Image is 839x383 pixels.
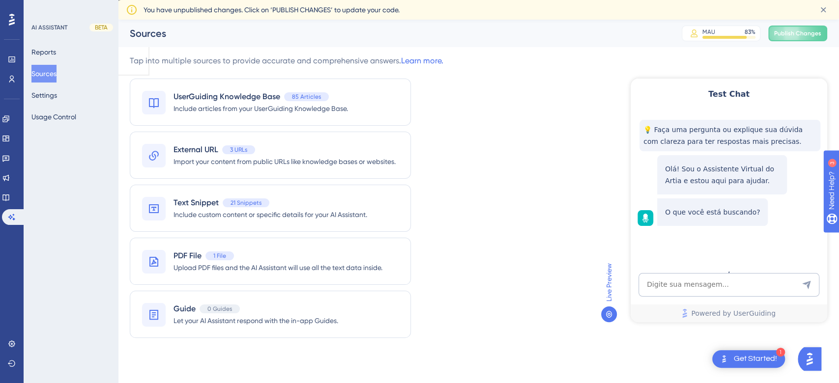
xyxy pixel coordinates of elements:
[174,156,396,167] span: Import your content from public URLs like knowledge bases or websites.
[31,65,57,82] button: Sources
[174,144,218,156] span: External URL
[23,2,61,14] span: Need Help?
[174,197,219,209] span: Text Snippet
[174,250,202,262] span: PDF File
[174,103,348,114] span: Include articles from your UserGuiding Knowledge Base.
[292,93,321,101] span: 85 Articles
[144,4,400,16] span: You have unpublished changes. Click on ‘PUBLISH CHANGES’ to update your code.
[631,79,827,322] iframe: UserGuiding AI Assistant
[31,108,76,126] button: Usage Control
[712,350,785,368] div: Open Get Started! checklist, remaining modules: 1
[174,262,382,274] span: Upload PDF files and the AI Assistant will use all the text data inside.
[231,199,261,207] span: 21 Snippets
[207,305,232,313] span: 0 Guides
[213,252,226,260] span: 1 File
[174,303,196,315] span: Guide
[174,91,280,103] span: UserGuiding Knowledge Base
[230,146,247,154] span: 3 URLs
[768,26,827,41] button: Publish Changes
[130,27,657,40] div: Sources
[89,24,113,31] div: BETA
[68,5,71,13] div: 3
[734,354,777,364] div: Get Started!
[174,315,338,327] span: Let your AI Assistant respond with the in-app Guides.
[718,353,730,365] img: launcher-image-alternative-text
[31,24,67,31] div: AI ASSISTANT
[798,344,827,374] iframe: UserGuiding AI Assistant Launcher
[31,43,56,61] button: Reports
[174,209,367,220] span: Include custom content or specific details for your AI Assistant.
[603,263,615,301] span: Live Preview
[130,55,443,67] div: Tap into multiple sources to provide accurate and comprehensive answers.
[401,56,443,65] a: Learn more.
[702,28,715,36] div: MAU
[774,29,821,37] span: Publish Changes
[776,348,785,356] div: 1
[31,86,57,104] button: Settings
[745,28,755,36] div: 83 %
